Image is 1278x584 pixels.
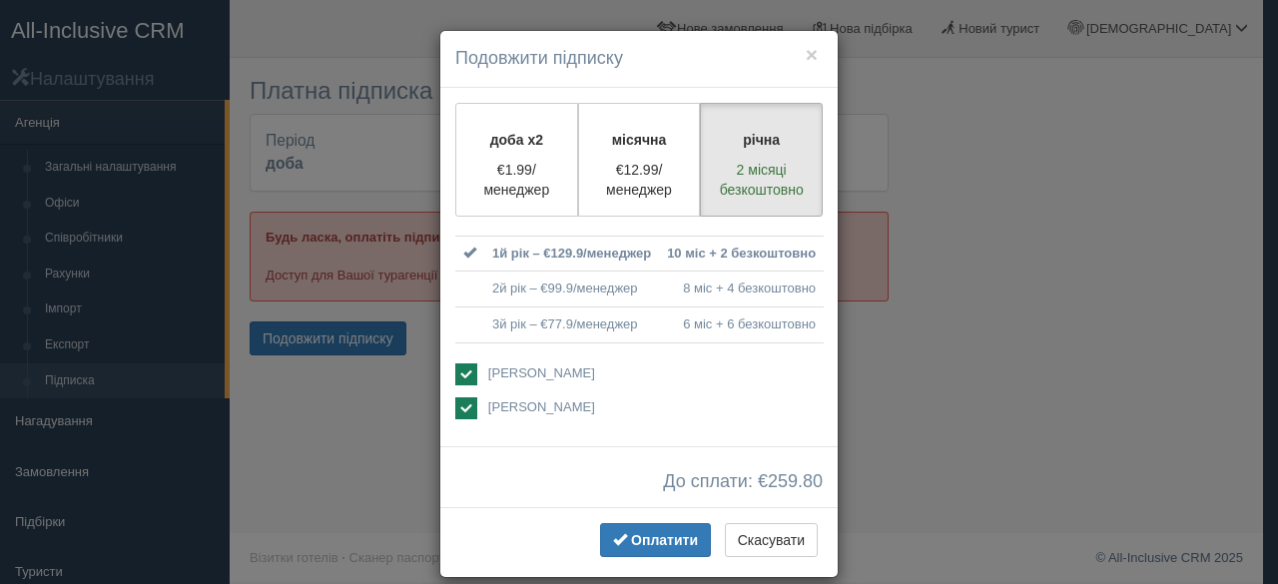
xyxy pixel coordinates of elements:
[768,471,823,491] span: 259.80
[468,130,565,150] p: доба x2
[663,472,823,492] span: До сплати: €
[713,130,810,150] p: річна
[659,236,824,272] td: 10 міс + 2 безкоштовно
[468,160,565,200] p: €1.99/менеджер
[484,306,659,342] td: 3й рік – €77.9/менеджер
[488,365,595,380] span: [PERSON_NAME]
[725,523,818,557] button: Скасувати
[600,523,711,557] button: Оплатити
[484,272,659,307] td: 2й рік – €99.9/менеджер
[488,399,595,414] span: [PERSON_NAME]
[659,272,824,307] td: 8 міс + 4 безкоштовно
[455,46,823,72] h4: Подовжити підписку
[484,236,659,272] td: 1й рік – €129.9/менеджер
[631,532,698,548] span: Оплатити
[591,160,688,200] p: €12.99/менеджер
[806,44,818,65] button: ×
[591,130,688,150] p: місячна
[659,306,824,342] td: 6 міс + 6 безкоштовно
[713,160,810,200] p: 2 місяці безкоштовно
